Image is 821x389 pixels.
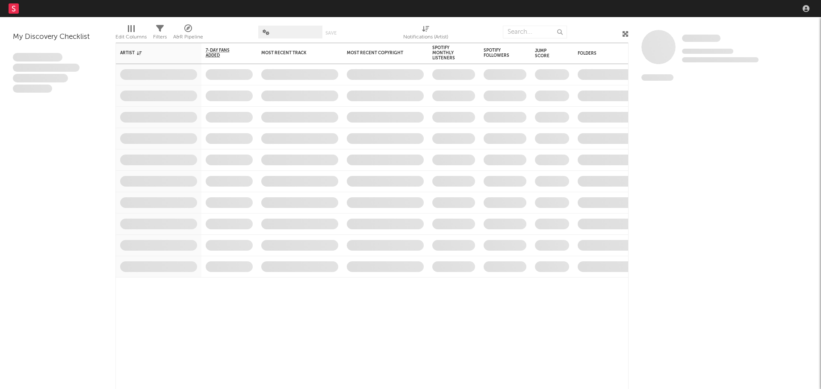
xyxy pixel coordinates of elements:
div: A&R Pipeline [173,21,203,46]
span: 7-Day Fans Added [206,48,240,58]
span: 0 fans last week [682,57,759,62]
div: A&R Pipeline [173,32,203,42]
span: Some Artist [682,35,721,42]
div: Filters [153,21,167,46]
div: Edit Columns [115,21,147,46]
span: Tracking Since: [DATE] [682,49,733,54]
div: Most Recent Copyright [347,50,411,56]
div: Notifications (Artist) [403,21,448,46]
div: Spotify Monthly Listeners [432,45,462,61]
button: Save [325,31,337,35]
span: Integer aliquet in purus et [13,64,80,72]
span: News Feed [641,74,673,81]
div: Most Recent Track [261,50,325,56]
div: Filters [153,32,167,42]
input: Search... [503,26,567,38]
a: Some Artist [682,34,721,43]
div: Spotify Followers [484,48,514,58]
div: Notifications (Artist) [403,32,448,42]
div: Jump Score [535,48,556,58]
span: Lorem ipsum dolor [13,53,62,61]
div: Artist [120,50,184,56]
div: Folders [578,51,642,56]
div: My Discovery Checklist [13,32,103,42]
div: Edit Columns [115,32,147,42]
span: Praesent ac interdum [13,74,68,82]
span: Aliquam viverra [13,85,52,93]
